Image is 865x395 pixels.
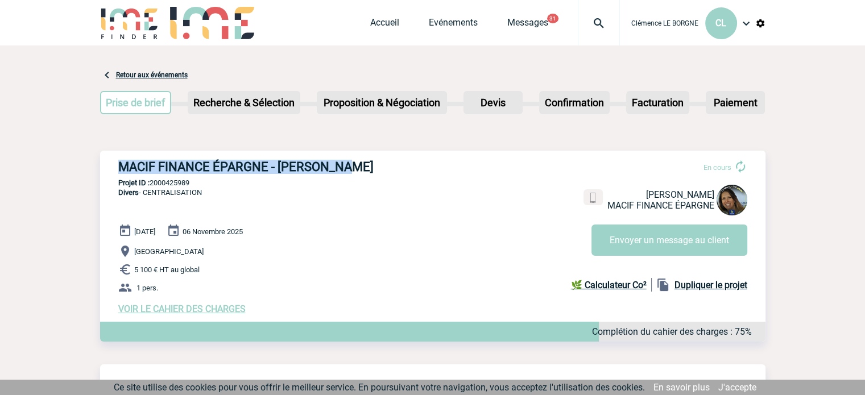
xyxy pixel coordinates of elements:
[588,193,598,203] img: portable.png
[118,178,150,187] b: Projet ID :
[547,14,558,23] button: 31
[118,303,246,314] a: VOIR LE CAHIER DES CHARGES
[703,163,731,172] span: En cours
[134,265,200,274] span: 5 100 € HT au global
[118,188,139,197] span: Divers
[118,160,460,174] h3: MACIF FINANCE ÉPARGNE - [PERSON_NAME]
[627,92,688,113] p: Facturation
[136,284,158,292] span: 1 pers.
[717,185,747,215] img: 127471-0.png
[116,71,188,79] a: Retour aux événements
[646,189,714,200] span: [PERSON_NAME]
[631,19,698,27] span: Clémence LE BORGNE
[571,278,652,292] a: 🌿 Calculateur Co²
[607,200,714,211] span: MACIF FINANCE ÉPARGNE
[318,92,446,113] p: Proposition & Négociation
[189,92,299,113] p: Recherche & Sélection
[591,224,747,256] button: Envoyer un message au client
[571,280,647,290] b: 🌿 Calculateur Co²
[183,227,243,236] span: 06 Novembre 2025
[134,247,204,256] span: [GEOGRAPHIC_DATA]
[100,178,765,187] p: 2000425989
[118,188,202,197] span: - CENTRALISATION
[100,7,159,39] img: IME-Finder
[114,382,645,393] span: Ce site utilise des cookies pour vous offrir le meilleur service. En poursuivant votre navigation...
[429,17,478,33] a: Evénements
[718,382,756,393] a: J'accepte
[653,382,710,393] a: En savoir plus
[540,92,609,113] p: Confirmation
[507,17,548,33] a: Messages
[465,92,522,113] p: Devis
[370,17,399,33] a: Accueil
[134,227,155,236] span: [DATE]
[656,278,670,292] img: file_copy-black-24dp.png
[707,92,764,113] p: Paiement
[674,280,747,290] b: Dupliquer le projet
[715,18,726,28] span: CL
[101,92,171,113] p: Prise de brief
